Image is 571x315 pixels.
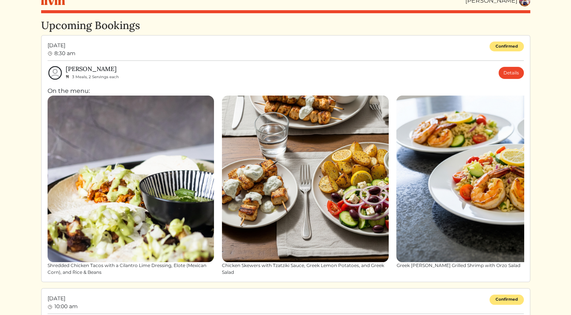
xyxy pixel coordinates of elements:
[54,50,75,57] span: 8:30 am
[222,262,389,276] div: Chicken Skewers with Tzatziki Sauce, Greek Lemon Potatoes, and Greek Salad
[396,96,563,262] img: Greek Lemon Herb Grilled Shrimp with Orzo Salad
[48,304,53,310] img: clock-b05ee3d0f9935d60bc54650fc25b6257a00041fd3bdc39e3e98414568feee22d.svg
[489,295,524,305] div: Confirmed
[66,65,119,73] h6: [PERSON_NAME]
[72,74,119,79] span: 3 Meals, 2 Servings each
[499,67,524,79] a: Details
[48,295,78,303] span: [DATE]
[48,51,53,56] img: clock-b05ee3d0f9935d60bc54650fc25b6257a00041fd3bdc39e3e98414568feee22d.svg
[41,19,530,32] h3: Upcoming Bookings
[48,96,214,262] img: Shredded Chicken Tacos with a Cilantro Lime Dressing, Elote (Mexican Corn), and Rice & Beans
[48,42,75,49] span: [DATE]
[222,96,389,262] img: Chicken Skewers with Tzatziki Sauce, Greek Lemon Potatoes, and Greek Salad
[48,96,214,276] a: Shredded Chicken Tacos with a Cilantro Lime Dressing, Elote (Mexican Corn), and Rice & Beans
[222,96,389,276] a: Chicken Skewers with Tzatziki Sauce, Greek Lemon Potatoes, and Greek Salad
[66,75,69,79] img: fork_knife_small-8e8c56121c6ac9ad617f7f0151facf9cb574b427d2b27dceffcaf97382ddc7e7.svg
[396,96,563,269] a: Greek [PERSON_NAME] Grilled Shrimp with Orzo Salad
[48,86,524,276] div: On the menu:
[48,65,63,80] img: profile-circle-6dcd711754eaac681cb4e5fa6e5947ecf152da99a3a386d1f417117c42b37ef2.svg
[489,42,524,52] div: Confirmed
[396,262,563,269] div: Greek [PERSON_NAME] Grilled Shrimp with Orzo Salad
[54,303,78,310] span: 10:00 am
[48,262,214,276] div: Shredded Chicken Tacos with a Cilantro Lime Dressing, Elote (Mexican Corn), and Rice & Beans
